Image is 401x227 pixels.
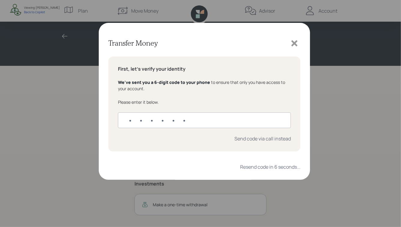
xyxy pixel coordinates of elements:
[108,39,158,48] h3: Transfer Money
[118,79,291,92] div: to ensure that only you have access to your account.
[118,99,291,105] div: Please enter it below.
[240,164,300,170] div: Resend code in 6 seconds...
[118,112,291,128] input: ••••••
[118,66,291,72] h5: First, let's verify your identity
[234,135,291,142] div: Send code via call instead
[118,79,210,85] span: We've sent you a 6-digit code to your phone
